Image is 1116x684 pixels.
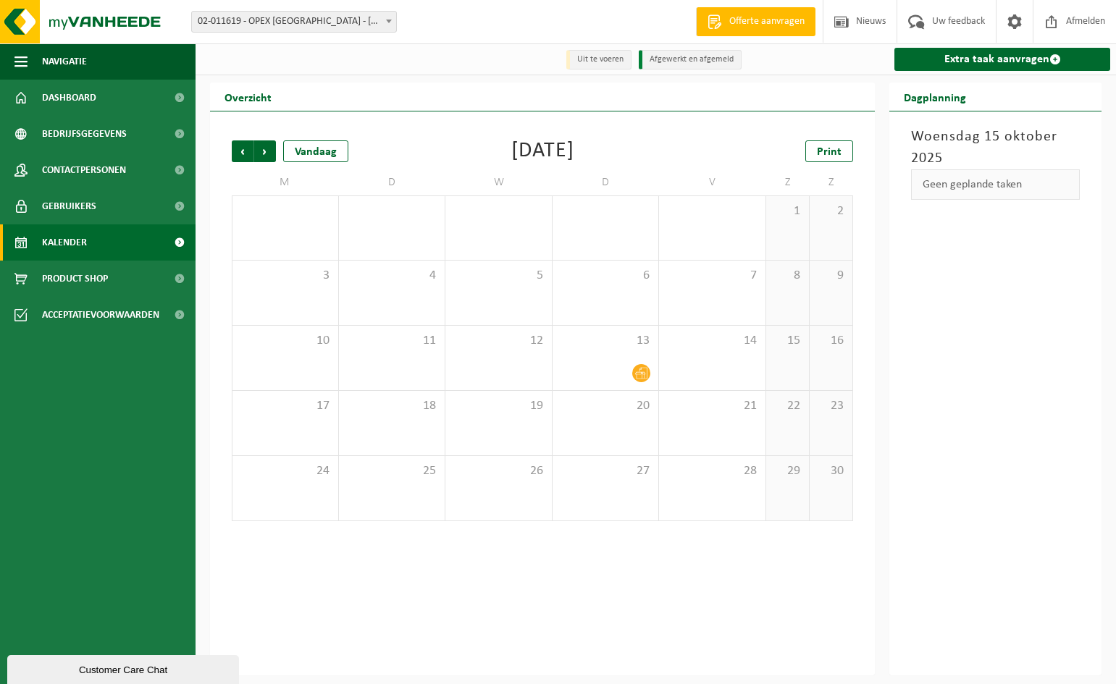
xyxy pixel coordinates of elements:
[773,463,802,479] span: 29
[805,140,853,162] a: Print
[726,14,808,29] span: Offerte aanvragen
[346,333,438,349] span: 11
[894,48,1110,71] a: Extra taak aanvragen
[42,297,159,333] span: Acceptatievoorwaarden
[560,398,652,414] span: 20
[240,268,331,284] span: 3
[210,83,286,111] h2: Overzicht
[42,43,87,80] span: Navigatie
[773,333,802,349] span: 15
[817,398,845,414] span: 23
[240,463,331,479] span: 24
[773,268,802,284] span: 8
[810,169,853,195] td: Z
[445,169,553,195] td: W
[889,83,981,111] h2: Dagplanning
[232,140,253,162] span: Vorige
[659,169,766,195] td: V
[773,398,802,414] span: 22
[339,169,446,195] td: D
[42,261,108,297] span: Product Shop
[254,140,276,162] span: Volgende
[453,463,545,479] span: 26
[639,50,742,69] li: Afgewerkt en afgemeld
[911,169,1080,200] div: Geen geplande taken
[232,169,339,195] td: M
[560,463,652,479] span: 27
[453,398,545,414] span: 19
[191,11,397,33] span: 02-011619 - OPEX ANTWERP - ANTWERPEN
[453,333,545,349] span: 12
[346,268,438,284] span: 4
[666,463,758,479] span: 28
[553,169,660,195] td: D
[560,268,652,284] span: 6
[453,268,545,284] span: 5
[666,398,758,414] span: 21
[766,169,810,195] td: Z
[817,333,845,349] span: 16
[240,333,331,349] span: 10
[566,50,632,69] li: Uit te voeren
[666,333,758,349] span: 14
[42,116,127,152] span: Bedrijfsgegevens
[283,140,348,162] div: Vandaag
[696,7,815,36] a: Offerte aanvragen
[240,398,331,414] span: 17
[42,80,96,116] span: Dashboard
[42,152,126,188] span: Contactpersonen
[817,463,845,479] span: 30
[817,203,845,219] span: 2
[817,146,842,158] span: Print
[42,188,96,224] span: Gebruikers
[911,126,1080,169] h3: Woensdag 15 oktober 2025
[42,224,87,261] span: Kalender
[666,268,758,284] span: 7
[773,203,802,219] span: 1
[192,12,396,32] span: 02-011619 - OPEX ANTWERP - ANTWERPEN
[817,268,845,284] span: 9
[511,140,574,162] div: [DATE]
[560,333,652,349] span: 13
[7,652,242,684] iframe: chat widget
[346,398,438,414] span: 18
[346,463,438,479] span: 25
